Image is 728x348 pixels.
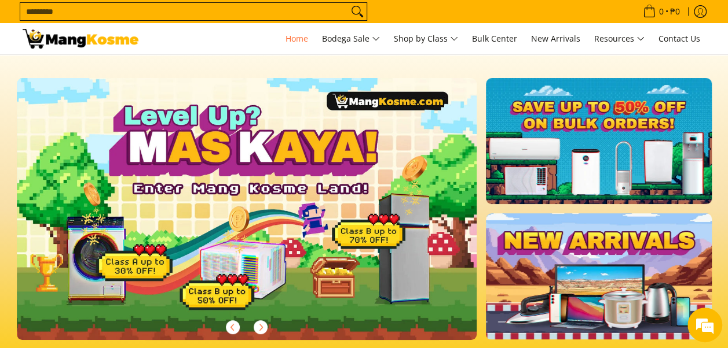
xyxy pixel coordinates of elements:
[639,5,683,18] span: •
[657,8,665,16] span: 0
[653,23,706,54] a: Contact Us
[348,3,367,20] button: Search
[150,23,706,54] nav: Main Menu
[220,314,246,340] button: Previous
[248,314,273,340] button: Next
[659,33,700,44] span: Contact Us
[394,32,458,46] span: Shop by Class
[466,23,523,54] a: Bulk Center
[23,29,138,49] img: Mang Kosme: Your Home Appliances Warehouse Sale Partner!
[322,32,380,46] span: Bodega Sale
[668,8,682,16] span: ₱0
[388,23,464,54] a: Shop by Class
[280,23,314,54] a: Home
[525,23,586,54] a: New Arrivals
[531,33,580,44] span: New Arrivals
[594,32,645,46] span: Resources
[286,33,308,44] span: Home
[316,23,386,54] a: Bodega Sale
[472,33,517,44] span: Bulk Center
[588,23,650,54] a: Resources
